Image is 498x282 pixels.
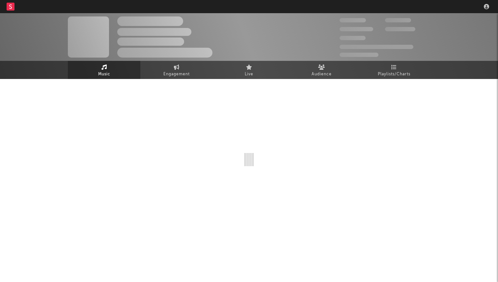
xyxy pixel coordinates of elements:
a: Audience [285,61,358,79]
a: Live [213,61,285,79]
span: Live [245,70,253,78]
span: 100,000 [385,18,411,22]
a: Music [68,61,140,79]
span: Engagement [163,70,190,78]
span: 50,000,000 Monthly Listeners [340,45,413,49]
span: 100,000 [340,36,366,40]
a: Engagement [140,61,213,79]
span: Jump Score: 85.0 [340,53,378,57]
span: Music [98,70,110,78]
span: Playlists/Charts [378,70,410,78]
span: 1,000,000 [385,27,415,31]
a: Playlists/Charts [358,61,430,79]
span: 50,000,000 [340,27,373,31]
span: Audience [312,70,332,78]
span: 300,000 [340,18,366,22]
